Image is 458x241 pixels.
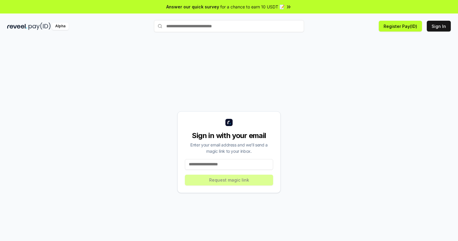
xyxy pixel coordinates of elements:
span: Answer our quick survey [166,4,219,10]
button: Sign In [427,21,451,32]
div: Enter your email address and we’ll send a magic link to your inbox. [185,142,273,154]
div: Alpha [52,23,69,30]
div: Sign in with your email [185,131,273,140]
img: pay_id [29,23,51,30]
img: reveel_dark [7,23,27,30]
span: for a chance to earn 10 USDT 📝 [220,4,285,10]
button: Register Pay(ID) [379,21,422,32]
img: logo_small [225,119,233,126]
